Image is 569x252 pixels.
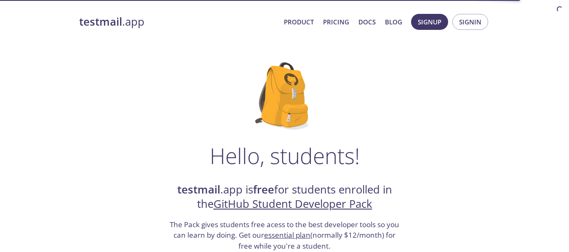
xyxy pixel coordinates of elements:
[177,182,220,197] strong: testmail
[358,16,376,27] a: Docs
[169,183,401,212] h2: .app is for students enrolled in the
[169,219,401,252] h3: The Pack gives students free acess to the best developer tools so you can learn by doing. Get our...
[284,16,314,27] a: Product
[264,230,310,240] a: essential plan
[255,62,314,130] img: github-student-backpack.png
[210,143,360,168] h1: Hello, students!
[253,182,274,197] strong: free
[411,14,448,30] button: Signup
[459,16,481,27] span: Signin
[79,14,122,29] strong: testmail
[79,15,277,29] a: testmail.app
[418,16,441,27] span: Signup
[385,16,402,27] a: Blog
[452,14,488,30] button: Signin
[323,16,349,27] a: Pricing
[214,196,372,211] a: GitHub Student Developer Pack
